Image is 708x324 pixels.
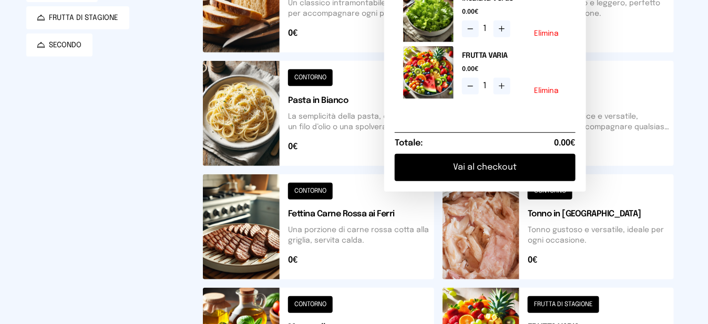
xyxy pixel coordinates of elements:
button: Vai al checkout [395,154,576,181]
h2: FRUTTA VARIA [462,50,567,61]
span: 1 [483,80,489,92]
button: SECONDO [26,34,93,57]
span: 0.00€ [554,137,576,150]
img: media [403,46,454,99]
h6: Totale: [395,137,423,150]
span: SECONDO [49,40,82,50]
span: 1 [483,23,489,35]
button: Elimina [534,87,559,95]
span: 0.00€ [462,8,567,16]
button: Elimina [534,30,559,37]
button: FRUTTA DI STAGIONE [26,6,129,29]
span: 0.00€ [462,65,567,74]
span: FRUTTA DI STAGIONE [49,13,119,23]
